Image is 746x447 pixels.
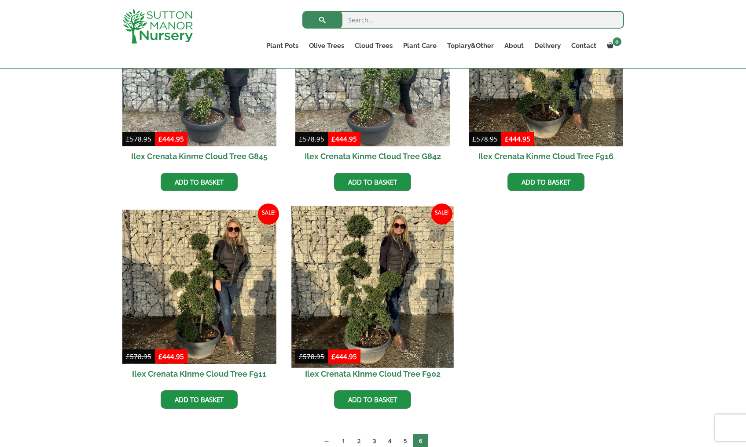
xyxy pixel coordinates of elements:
[295,364,450,384] h2: Ilex Crenata Kinme Cloud Tree F902
[122,146,277,166] h2: Ilex Crenata Kinme Cloud Tree G845
[158,134,184,143] bdi: 444.95
[472,134,498,143] bdi: 578.95
[122,9,193,44] img: logo
[299,352,303,361] span: £
[261,40,304,52] a: Plant Pots
[126,352,151,361] bdi: 578.95
[158,134,162,143] span: £
[331,134,335,143] span: £
[302,11,624,29] input: Search...
[122,210,277,384] a: Sale! Ilex Crenata Kinme Cloud Tree F911
[299,134,324,143] bdi: 578.95
[161,173,238,191] a: Add to basket: “Ilex Crenata Kinme Cloud Tree G845”
[304,40,349,52] a: Olive Trees
[331,134,357,143] bdi: 444.95
[158,352,184,361] bdi: 444.95
[295,146,450,166] h2: Ilex Crenata Kinme Cloud Tree G842
[499,40,529,52] a: About
[158,352,162,361] span: £
[126,352,130,361] span: £
[122,210,277,364] img: Ilex Crenata Kinme Cloud Tree F911
[331,352,357,361] bdi: 444.95
[431,204,452,225] span: Sale!
[292,206,454,367] img: Ilex Crenata Kinme Cloud Tree F902
[398,40,442,52] a: Plant Care
[505,134,509,143] span: £
[331,352,335,361] span: £
[126,134,130,143] span: £
[295,210,450,384] a: Sale! Ilex Crenata Kinme Cloud Tree F902
[126,134,151,143] bdi: 578.95
[258,204,279,225] span: Sale!
[442,40,499,52] a: Topiary&Other
[602,40,624,52] a: 0
[349,40,398,52] a: Cloud Trees
[161,390,238,409] a: Add to basket: “Ilex Crenata Kinme Cloud Tree F911”
[299,134,303,143] span: £
[566,40,602,52] a: Contact
[505,134,530,143] bdi: 444.95
[334,173,411,191] a: Add to basket: “Ilex Crenata Kinme Cloud Tree G842”
[613,37,621,46] span: 0
[472,134,476,143] span: £
[122,364,277,384] h2: Ilex Crenata Kinme Cloud Tree F911
[529,40,566,52] a: Delivery
[469,146,623,166] h2: Ilex Crenata Kinme Cloud Tree F916
[334,390,411,409] a: Add to basket: “Ilex Crenata Kinme Cloud Tree F902”
[507,173,584,191] a: Add to basket: “Ilex Crenata Kinme Cloud Tree F916”
[299,352,324,361] bdi: 578.95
